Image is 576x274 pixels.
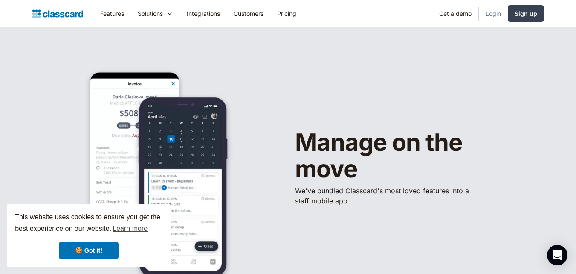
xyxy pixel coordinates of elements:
[227,4,270,23] a: Customers
[180,4,227,23] a: Integrations
[111,222,149,235] a: learn more about cookies
[32,8,83,20] a: Logo
[59,242,119,259] a: dismiss cookie message
[547,245,567,265] div: Open Intercom Messenger
[131,4,180,23] div: Solutions
[15,212,162,235] span: This website uses cookies to ensure you get the best experience on our website.
[515,9,537,18] div: Sign up
[295,186,474,206] p: We've bundled ​Classcard's most loved features into a staff mobile app.
[479,4,508,23] a: Login
[432,4,478,23] a: Get a demo
[270,4,303,23] a: Pricing
[508,5,544,22] a: Sign up
[138,9,163,18] div: Solutions
[93,4,131,23] a: Features
[7,204,171,267] div: cookieconsent
[295,130,517,182] h1: Manage on the move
